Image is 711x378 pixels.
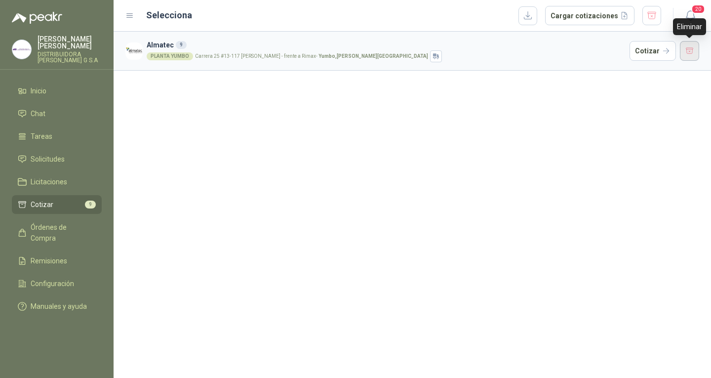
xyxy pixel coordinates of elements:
[195,54,428,59] p: Carrera 25 #13-117 [PERSON_NAME] - frente a Rimax -
[681,7,699,25] button: 20
[12,297,102,316] a: Manuales y ayuda
[12,274,102,293] a: Configuración
[38,36,102,49] p: [PERSON_NAME] [PERSON_NAME]
[31,154,65,165] span: Solicitudes
[545,6,634,26] button: Cargar cotizaciones
[31,199,53,210] span: Cotizar
[147,40,626,50] h3: Almatec
[318,53,428,59] strong: Yumbo , [PERSON_NAME][GEOGRAPHIC_DATA]
[12,82,102,100] a: Inicio
[673,18,706,35] div: Eliminar
[31,131,52,142] span: Tareas
[146,8,192,22] h2: Selecciona
[12,218,102,248] a: Órdenes de Compra
[630,41,676,61] button: Cotizar
[12,172,102,191] a: Licitaciones
[12,195,102,214] a: Cotizar9
[31,255,67,266] span: Remisiones
[31,85,46,96] span: Inicio
[691,4,705,14] span: 20
[38,51,102,63] p: DISTRIBUIDORA [PERSON_NAME] G S.A
[12,127,102,146] a: Tareas
[31,108,45,119] span: Chat
[176,41,187,49] div: 9
[31,278,74,289] span: Configuración
[31,301,87,312] span: Manuales y ayuda
[12,104,102,123] a: Chat
[12,252,102,270] a: Remisiones
[147,52,193,60] div: PLANTA YUMBO
[12,12,62,24] img: Logo peakr
[12,40,31,59] img: Company Logo
[12,150,102,168] a: Solicitudes
[125,42,143,60] img: Company Logo
[31,176,67,187] span: Licitaciones
[85,201,96,209] span: 9
[31,222,92,244] span: Órdenes de Compra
